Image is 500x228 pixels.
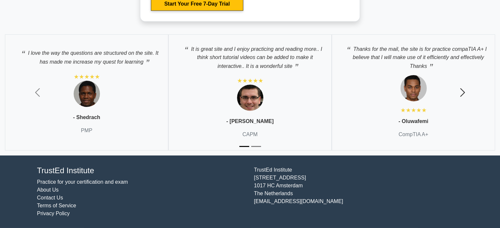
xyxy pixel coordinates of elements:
p: PMP [81,127,92,135]
div: TrustEd Institute [STREET_ADDRESS] 1017 HC Amsterdam The Netherlands [EMAIL_ADDRESS][DOMAIN_NAME] [250,166,467,218]
p: Thanks for the mail, the site is for practice compaTIA A+ I believe that I will make use of it ef... [339,41,488,71]
p: - Shedrach [73,114,100,121]
p: I love the way the questions are structured on the site. It has made me increase my quest for lea... [12,45,161,66]
img: Testimonial 1 [237,85,263,111]
a: Privacy Policy [37,211,70,216]
img: Testimonial 1 [400,75,427,101]
img: Testimonial 1 [74,81,100,107]
div: ★★★★★ [74,73,100,81]
p: - Oluwafemi [398,117,428,125]
button: Slide 1 [239,143,249,150]
a: Practice for your certification and exam [37,179,128,185]
p: - [PERSON_NAME] [226,117,274,125]
p: CompTIA A+ [398,131,428,138]
button: Slide 2 [251,143,261,150]
div: ★★★★★ [237,77,263,85]
h4: TrustEd Institute [37,166,246,176]
p: It is great site and I enjoy practicing and reading more.. I think short tutorial videos can be a... [175,41,325,71]
a: About Us [37,187,59,193]
div: ★★★★★ [400,106,427,114]
p: CAPM [242,131,257,138]
a: Contact Us [37,195,63,200]
a: Terms of Service [37,203,76,208]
